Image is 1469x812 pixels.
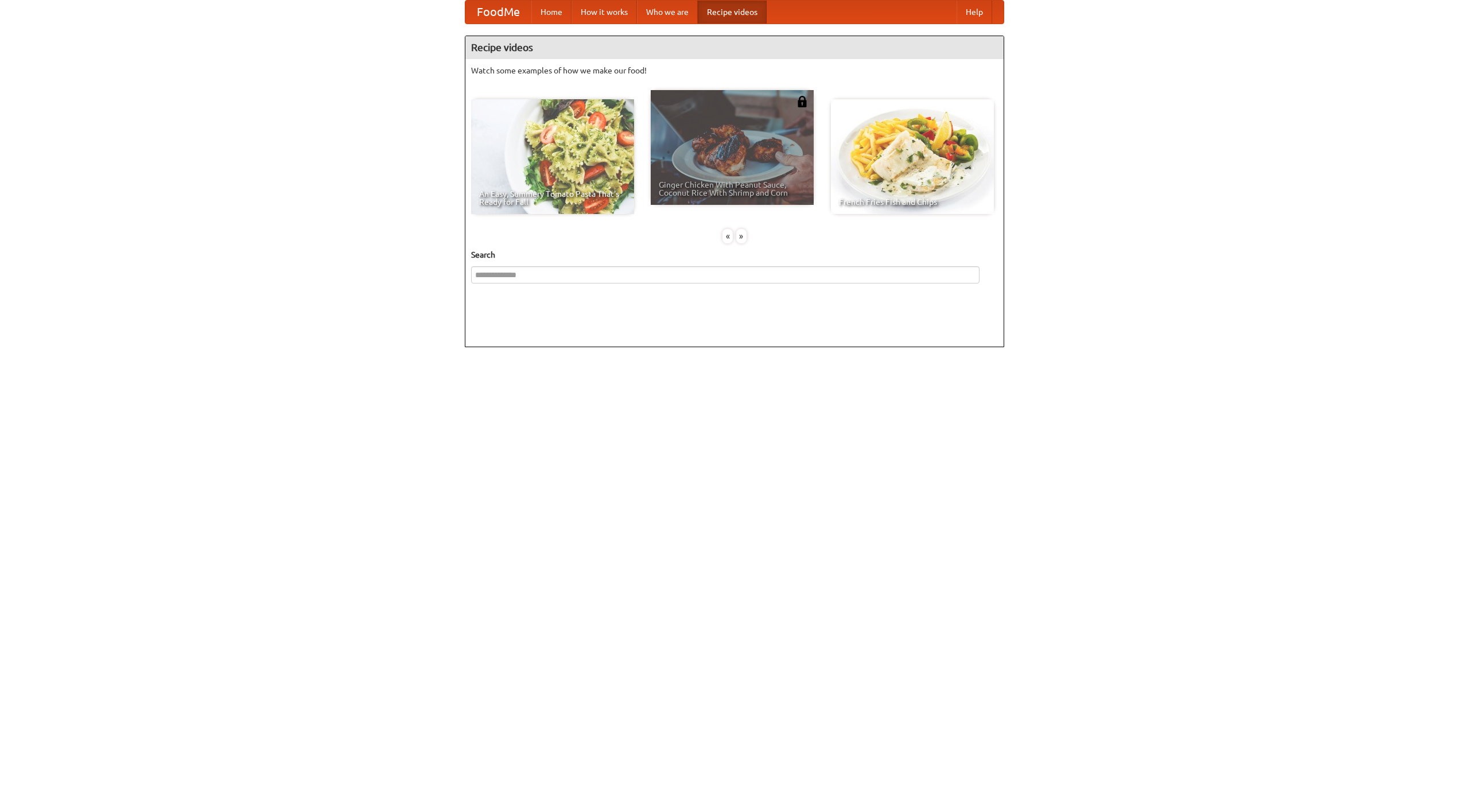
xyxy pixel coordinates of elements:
[471,65,998,76] p: Watch some examples of how we make our food!
[698,1,767,24] a: Recipe videos
[736,229,747,243] div: »
[831,99,994,214] a: French Fries Fish and Chips
[465,1,531,24] a: FoodMe
[722,229,733,243] div: «
[957,1,992,24] a: Help
[471,99,634,214] a: An Easy, Summery Tomato Pasta That's Ready for Fall
[479,190,626,206] span: An Easy, Summery Tomato Pasta That's Ready for Fall
[465,36,1004,59] h4: Recipe videos
[796,96,808,107] img: 483408.png
[839,198,986,206] span: French Fries Fish and Chips
[572,1,637,24] a: How it works
[637,1,698,24] a: Who we are
[471,249,998,261] h5: Search
[531,1,572,24] a: Home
